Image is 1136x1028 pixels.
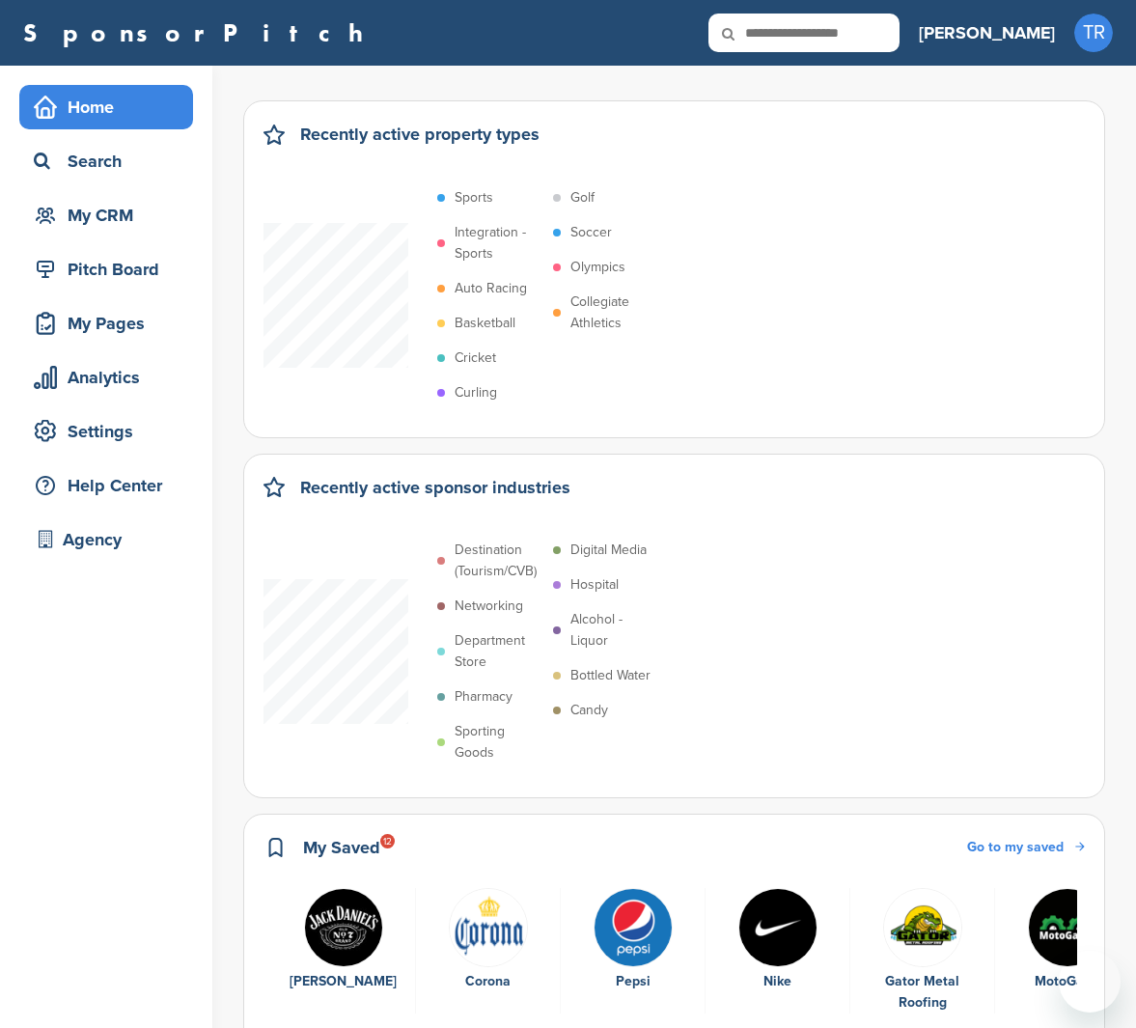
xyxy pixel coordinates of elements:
p: Auto Racing [455,278,527,299]
iframe: Button to launch messaging window [1059,951,1121,1013]
h2: Recently active sponsor industries [300,474,570,501]
div: Analytics [29,360,193,395]
div: Settings [29,414,193,449]
p: Soccer [570,222,612,243]
div: 2 of 6 [416,888,561,1014]
div: Pepsi [570,971,695,992]
div: Nike [715,971,840,992]
a: Analytics [19,355,193,400]
div: 1 of 6 [271,888,416,1014]
a: Help Center [19,463,193,508]
p: Destination (Tourism/CVB) [455,540,543,582]
div: Gator Metal Roofing [860,971,984,1014]
p: Cricket [455,347,496,369]
div: MotoGator [1005,971,1130,992]
a: Go to my saved [967,837,1085,858]
div: 4 of 6 [706,888,850,1014]
div: Home [29,90,193,125]
a: Agency [19,517,193,562]
a: Download Corona [426,888,550,992]
a: Search [19,139,193,183]
span: Go to my saved [967,839,1064,855]
div: My Pages [29,306,193,341]
img: Gmr [883,888,962,967]
img: Download [449,888,528,967]
p: Golf [570,187,595,208]
h2: My Saved [303,834,380,861]
a: Pitch Board [19,247,193,292]
a: SponsorPitch [23,20,375,45]
div: [PERSON_NAME] [281,971,405,992]
p: Olympics [570,257,625,278]
p: Networking [455,596,523,617]
div: Help Center [29,468,193,503]
img: V6fp 5br 400x400 [304,888,383,967]
p: Bottled Water [570,665,651,686]
a: V6fp 5br 400x400 [PERSON_NAME] [281,888,405,992]
div: Search [29,144,193,179]
p: Candy [570,700,608,721]
a: [PERSON_NAME] [919,12,1055,54]
a: My CRM [19,193,193,237]
div: My CRM [29,198,193,233]
h2: Recently active property types [300,121,540,148]
p: Curling [455,382,497,403]
a: Settings [19,409,193,454]
img: Pepsi logo [594,888,673,967]
p: Hospital [570,574,619,596]
div: 5 of 6 [850,888,995,1014]
a: My Pages [19,301,193,346]
p: Department Store [455,630,543,673]
p: Sporting Goods [455,721,543,764]
span: TR [1074,14,1113,52]
p: Sports [455,187,493,208]
a: Pepsi logo Pepsi [570,888,695,992]
h3: [PERSON_NAME] [919,19,1055,46]
p: Basketball [455,313,515,334]
div: Pitch Board [29,252,193,287]
p: Digital Media [570,540,647,561]
div: Corona [426,971,550,992]
div: 3 of 6 [561,888,706,1014]
div: Agency [29,522,193,557]
p: Collegiate Athletics [570,292,659,334]
div: 12 [380,834,395,848]
img: Nike logo [738,888,817,967]
p: Alcohol - Liquor [570,609,659,652]
p: Pharmacy [455,686,513,708]
p: Integration - Sports [455,222,543,264]
img: Mg [1028,888,1107,967]
a: Home [19,85,193,129]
